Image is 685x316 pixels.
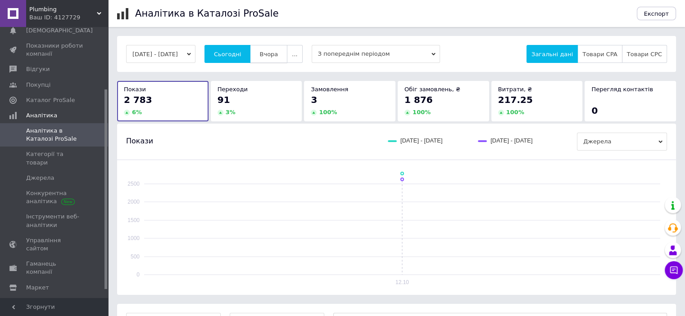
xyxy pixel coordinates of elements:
span: Управління сайтом [26,236,83,253]
span: 217.25 [498,94,533,105]
text: 0 [136,271,140,278]
span: 2 783 [124,94,152,105]
text: 500 [131,254,140,260]
button: Вчора [250,45,287,63]
span: Товари CPC [627,51,662,58]
span: З попереднім періодом [312,45,440,63]
button: Сьогодні [204,45,251,63]
span: 100 % [319,109,337,116]
button: [DATE] - [DATE] [126,45,195,63]
span: Маркет [26,284,49,292]
span: Гаманець компанії [26,260,83,276]
button: Чат з покупцем [665,261,683,279]
span: 3 [311,94,317,105]
text: 2500 [127,181,140,187]
div: Ваш ID: 4127729 [29,13,108,22]
span: Переходи [218,86,248,93]
span: Інструменти веб-аналітики [26,213,83,229]
span: Сьогодні [214,51,241,58]
button: ... [287,45,302,63]
span: 6 % [132,109,142,116]
span: Товари CPA [582,51,617,58]
text: 1000 [127,235,140,241]
button: Товари CPA [577,45,622,63]
button: Загальні дані [526,45,578,63]
span: Аналітика [26,111,57,120]
span: Перегляд контактів [591,86,653,93]
span: Plumbing [29,5,97,13]
span: Показники роботи компанії [26,42,83,58]
text: 2000 [127,199,140,205]
span: Загальні дані [531,51,573,58]
span: Експорт [644,10,669,17]
span: Покупці [26,81,50,89]
span: Обіг замовлень, ₴ [404,86,460,93]
span: 3 % [226,109,236,116]
span: Покази [124,86,146,93]
span: ... [292,51,297,58]
span: [DEMOGRAPHIC_DATA] [26,27,93,35]
span: 1 876 [404,94,433,105]
span: 91 [218,94,230,105]
span: Джерела [26,174,54,182]
span: Аналітика в Каталозі ProSale [26,127,83,143]
h1: Аналітика в Каталозі ProSale [135,8,278,19]
span: Джерела [577,133,667,151]
span: Витрати, ₴ [498,86,532,93]
span: 100 % [506,109,524,116]
text: 1500 [127,217,140,223]
span: Покази [126,136,153,146]
span: Конкурентна аналітика [26,189,83,205]
span: 0 [591,105,598,116]
span: Каталог ProSale [26,96,75,104]
span: Вчора [259,51,278,58]
span: Категорії та товари [26,150,83,166]
text: 12.10 [395,279,409,285]
span: 100 % [413,109,431,116]
button: Товари CPC [622,45,667,63]
button: Експорт [637,7,676,20]
span: Відгуки [26,65,50,73]
span: Замовлення [311,86,348,93]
